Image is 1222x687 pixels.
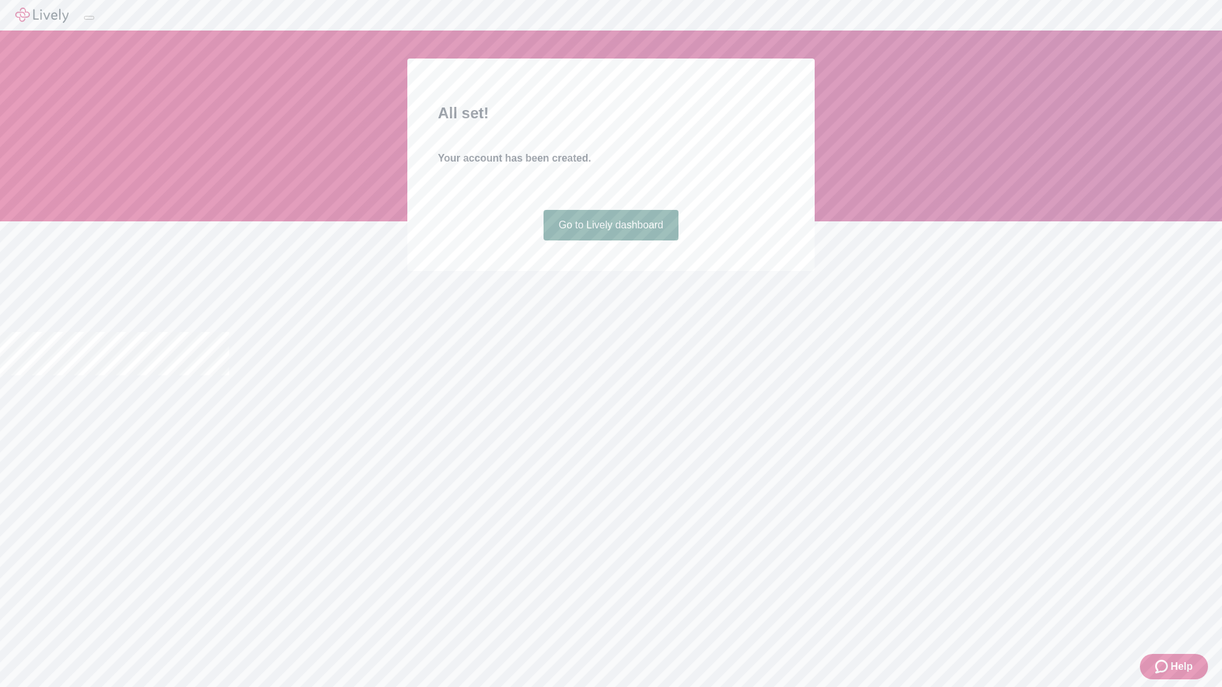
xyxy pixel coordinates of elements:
[438,151,784,166] h4: Your account has been created.
[438,102,784,125] h2: All set!
[1155,659,1170,674] svg: Zendesk support icon
[1140,654,1208,679] button: Zendesk support iconHelp
[15,8,69,23] img: Lively
[84,16,94,20] button: Log out
[1170,659,1193,674] span: Help
[544,210,679,240] a: Go to Lively dashboard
